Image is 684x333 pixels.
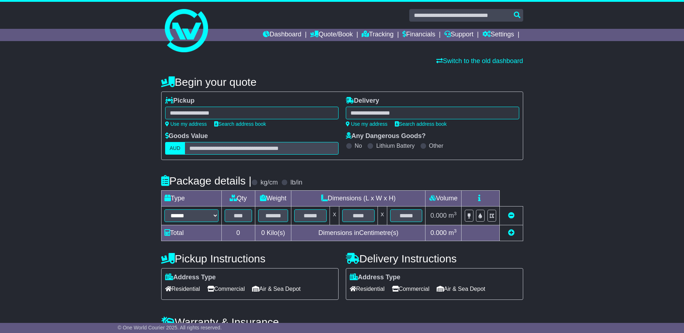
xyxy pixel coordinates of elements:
[165,283,200,294] span: Residential
[350,274,401,281] label: Address Type
[261,229,265,236] span: 0
[291,191,425,207] td: Dimensions (L x W x H)
[290,179,302,187] label: lb/in
[263,29,301,41] a: Dashboard
[291,225,425,241] td: Dimensions in Centimetre(s)
[161,316,523,328] h4: Warranty & Insurance
[449,229,457,236] span: m
[437,283,485,294] span: Air & Sea Depot
[378,207,387,225] td: x
[255,225,291,241] td: Kilo(s)
[161,225,221,241] td: Total
[161,175,252,187] h4: Package details |
[350,283,385,294] span: Residential
[436,57,523,65] a: Switch to the old dashboard
[508,212,515,219] a: Remove this item
[449,212,457,219] span: m
[454,228,457,234] sup: 3
[444,29,473,41] a: Support
[330,207,339,225] td: x
[454,211,457,216] sup: 3
[346,253,523,265] h4: Delivery Instructions
[346,97,379,105] label: Delivery
[221,191,255,207] td: Qty
[165,132,208,140] label: Goods Value
[165,142,185,155] label: AUD
[395,121,447,127] a: Search address book
[310,29,353,41] a: Quote/Book
[429,142,444,149] label: Other
[165,97,195,105] label: Pickup
[431,212,447,219] span: 0.000
[252,283,301,294] span: Air & Sea Depot
[482,29,514,41] a: Settings
[118,325,222,330] span: © One World Courier 2025. All rights reserved.
[346,121,388,127] a: Use my address
[260,179,278,187] label: kg/cm
[392,283,429,294] span: Commercial
[508,229,515,236] a: Add new item
[161,191,221,207] td: Type
[214,121,266,127] a: Search address book
[255,191,291,207] td: Weight
[165,274,216,281] label: Address Type
[362,29,393,41] a: Tracking
[161,253,339,265] h4: Pickup Instructions
[376,142,415,149] label: Lithium Battery
[346,132,426,140] label: Any Dangerous Goods?
[221,225,255,241] td: 0
[161,76,523,88] h4: Begin your quote
[425,191,462,207] td: Volume
[431,229,447,236] span: 0.000
[355,142,362,149] label: No
[207,283,245,294] span: Commercial
[402,29,435,41] a: Financials
[165,121,207,127] a: Use my address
